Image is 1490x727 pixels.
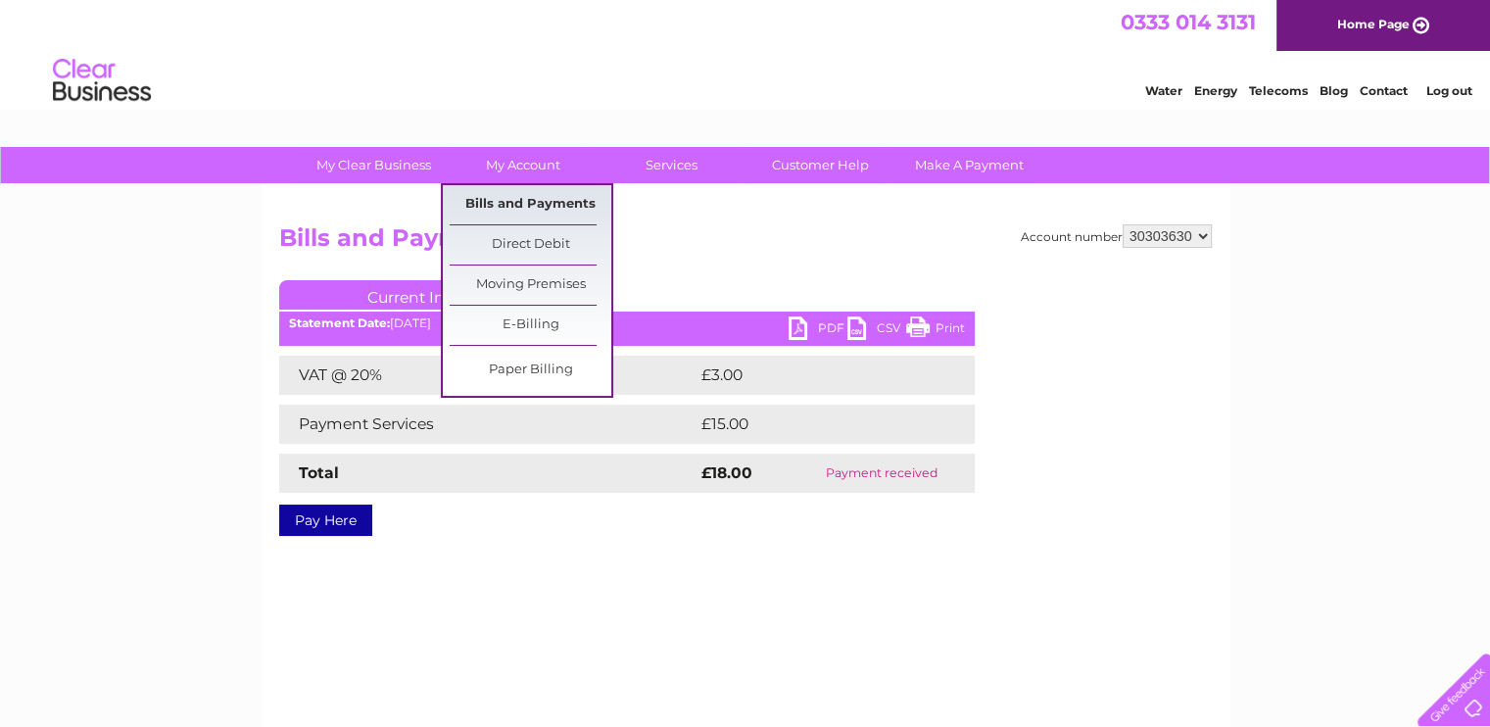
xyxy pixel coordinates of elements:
td: VAT @ 20% [279,356,697,395]
a: PDF [789,316,847,345]
a: Services [591,147,752,183]
a: Blog [1320,83,1348,98]
img: logo.png [52,51,152,111]
a: Customer Help [740,147,901,183]
strong: Total [299,463,339,482]
div: Clear Business is a trading name of Verastar Limited (registered in [GEOGRAPHIC_DATA] No. 3667643... [283,11,1209,95]
strong: £18.00 [701,463,752,482]
a: My Account [442,147,603,183]
a: Bills and Payments [450,185,611,224]
td: £3.00 [697,356,930,395]
div: Account number [1021,224,1212,248]
a: Water [1145,83,1182,98]
h2: Bills and Payments [279,224,1212,262]
a: CSV [847,316,906,345]
a: Log out [1425,83,1471,98]
a: Contact [1360,83,1408,98]
a: Current Invoice [279,280,573,310]
div: [DATE] [279,316,975,330]
a: E-Billing [450,306,611,345]
a: My Clear Business [293,147,455,183]
td: £15.00 [697,405,934,444]
td: Payment Services [279,405,697,444]
a: Energy [1194,83,1237,98]
a: Pay Here [279,505,372,536]
b: Statement Date: [289,315,390,330]
a: Print [906,316,965,345]
a: 0333 014 3131 [1121,10,1256,34]
a: Moving Premises [450,266,611,305]
td: Payment received [789,454,974,493]
a: Make A Payment [889,147,1050,183]
a: Direct Debit [450,225,611,265]
a: Telecoms [1249,83,1308,98]
a: Paper Billing [450,351,611,390]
